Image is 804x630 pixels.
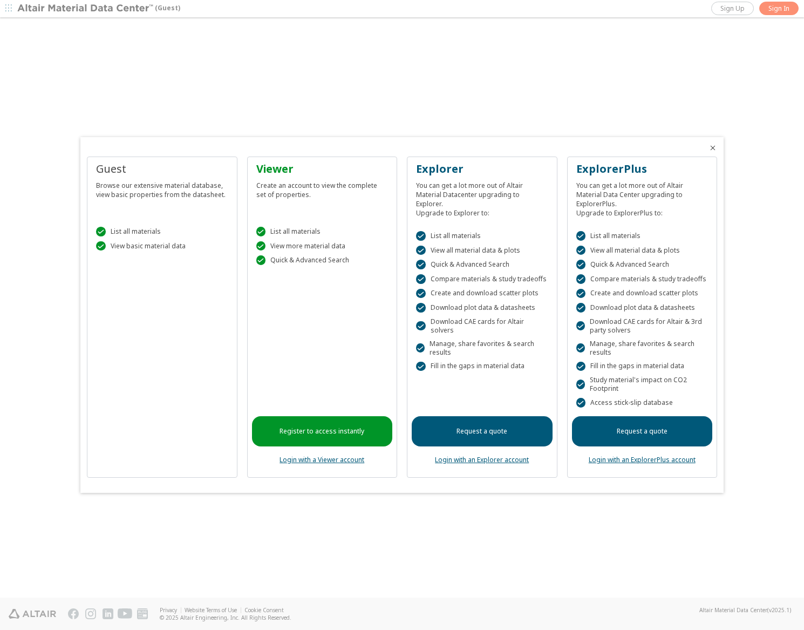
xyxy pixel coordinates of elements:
[576,246,708,255] div: View all material data & plots
[708,144,717,152] button: Close
[416,303,426,313] div: 
[589,455,696,464] a: Login with an ExplorerPlus account
[412,416,553,446] a: Request a quote
[576,362,586,371] div: 
[416,246,548,255] div: View all material data & plots
[416,362,548,371] div: Fill in the gaps in material data
[416,161,548,177] div: Explorer
[576,274,586,284] div: 
[576,362,708,371] div: Fill in the gaps in material data
[416,362,426,371] div: 
[435,455,529,464] a: Login with an Explorer account
[576,231,708,241] div: List all materials
[416,321,426,331] div: 
[256,241,389,251] div: View more material data
[576,260,586,269] div: 
[256,227,389,236] div: List all materials
[576,340,708,357] div: Manage, share favorites & search results
[576,303,708,313] div: Download plot data & datasheets
[576,177,708,218] div: You can get a lot more out of Altair Material Data Center upgrading to ExplorerPlus. Upgrade to E...
[252,416,393,446] a: Register to access instantly
[96,227,106,236] div: 
[96,241,106,251] div: 
[96,241,228,251] div: View basic material data
[576,398,586,408] div: 
[416,317,548,335] div: Download CAE cards for Altair solvers
[416,303,548,313] div: Download plot data & datasheets
[416,260,548,269] div: Quick & Advanced Search
[280,455,364,464] a: Login with a Viewer account
[416,177,548,218] div: You can get a lot more out of Altair Material Datacenter upgrading to Explorer. Upgrade to Explor...
[576,303,586,313] div: 
[256,255,389,265] div: Quick & Advanced Search
[576,246,586,255] div: 
[576,317,708,335] div: Download CAE cards for Altair & 3rd party solvers
[576,260,708,269] div: Quick & Advanced Search
[576,289,586,299] div: 
[256,241,266,251] div: 
[576,380,585,389] div: 
[256,177,389,199] div: Create an account to view the complete set of properties.
[416,340,548,357] div: Manage, share favorites & search results
[416,343,425,353] div: 
[256,255,266,265] div: 
[96,177,228,199] div: Browse our extensive material database, view basic properties from the datasheet.
[96,227,228,236] div: List all materials
[416,260,426,269] div: 
[416,231,548,241] div: List all materials
[572,416,713,446] a: Request a quote
[256,227,266,236] div: 
[416,246,426,255] div: 
[256,161,389,177] div: Viewer
[576,289,708,299] div: Create and download scatter plots
[416,289,548,299] div: Create and download scatter plots
[576,321,585,331] div: 
[576,161,708,177] div: ExplorerPlus
[416,289,426,299] div: 
[576,343,585,353] div: 
[416,274,548,284] div: Compare materials & study tradeoffs
[416,274,426,284] div: 
[576,274,708,284] div: Compare materials & study tradeoffs
[576,398,708,408] div: Access stick-slip database
[96,161,228,177] div: Guest
[576,231,586,241] div: 
[416,231,426,241] div: 
[576,376,708,393] div: Study material's impact on CO2 Footprint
